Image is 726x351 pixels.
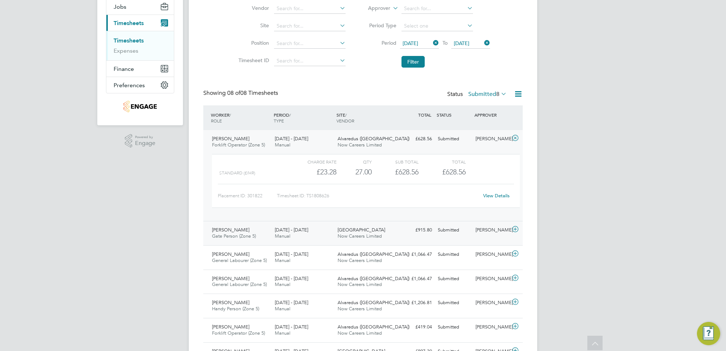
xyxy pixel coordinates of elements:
[275,281,290,287] span: Manual
[338,306,382,312] span: Now Careers Limited
[114,3,126,10] span: Jobs
[212,281,267,287] span: General Labourer (Zone 5)
[272,108,335,127] div: PERIOD
[275,330,290,336] span: Manual
[275,275,308,282] span: [DATE] - [DATE]
[274,118,284,124] span: TYPE
[135,140,155,146] span: Engage
[435,273,473,285] div: Submitted
[275,306,290,312] span: Manual
[473,273,510,285] div: [PERSON_NAME]
[106,77,174,93] button: Preferences
[337,118,354,124] span: VENDOR
[401,21,473,31] input: Select one
[212,299,249,306] span: [PERSON_NAME]
[212,227,249,233] span: [PERSON_NAME]
[397,273,435,285] div: £1,066.47
[418,112,431,118] span: TOTAL
[236,40,269,46] label: Position
[212,136,249,142] span: [PERSON_NAME]
[372,157,419,166] div: Sub Total
[338,233,382,239] span: Now Careers Limited
[275,251,308,257] span: [DATE] - [DATE]
[372,166,419,178] div: £628.56
[274,56,346,66] input: Search for...
[114,47,138,54] a: Expenses
[212,324,249,330] span: [PERSON_NAME]
[435,133,473,145] div: Submitted
[275,257,290,263] span: Manual
[275,324,308,330] span: [DATE] - [DATE]
[397,297,435,309] div: £1,206.81
[106,101,174,112] a: Go to home page
[338,227,385,233] span: [GEOGRAPHIC_DATA]
[358,5,390,12] label: Approver
[275,233,290,239] span: Manual
[218,190,277,202] div: Placement ID: 301822
[125,134,156,148] a: Powered byEngage
[338,275,409,282] span: Alvaredus ([GEOGRAPHIC_DATA])
[227,89,240,97] span: 08 of
[114,37,144,44] a: Timesheets
[114,82,145,89] span: Preferences
[337,157,372,166] div: QTY
[345,112,347,118] span: /
[338,257,382,263] span: Now Careers Limited
[454,40,469,47] span: [DATE]
[212,233,256,239] span: Gate Person (Zone 5)
[401,56,425,68] button: Filter
[473,108,510,121] div: APPROVER
[397,224,435,236] div: £915.80
[236,22,269,29] label: Site
[435,321,473,333] div: Submitted
[275,227,308,233] span: [DATE] - [DATE]
[290,166,337,178] div: £23.28
[211,118,222,124] span: ROLE
[135,134,155,140] span: Powered by
[338,299,409,306] span: Alvaredus ([GEOGRAPHIC_DATA])
[496,90,499,98] span: 8
[401,4,473,14] input: Search for...
[473,297,510,309] div: [PERSON_NAME]
[435,108,473,121] div: STATUS
[212,275,249,282] span: [PERSON_NAME]
[442,168,466,176] span: £628.56
[447,89,508,100] div: Status
[227,89,278,97] span: 08 Timesheets
[435,224,473,236] div: Submitted
[236,5,269,11] label: Vendor
[277,190,478,202] div: Timesheet ID: TS1808626
[114,65,134,72] span: Finance
[338,142,382,148] span: Now Careers Limited
[397,321,435,333] div: £419.04
[106,31,174,60] div: Timesheets
[275,136,308,142] span: [DATE] - [DATE]
[203,89,280,97] div: Showing
[274,39,346,49] input: Search for...
[212,251,249,257] span: [PERSON_NAME]
[468,90,507,98] label: Submitted
[209,108,272,127] div: WORKER
[123,101,157,112] img: nowcareers-logo-retina.png
[364,22,396,29] label: Period Type
[289,112,291,118] span: /
[106,15,174,31] button: Timesheets
[473,249,510,261] div: [PERSON_NAME]
[440,38,450,48] span: To
[338,330,382,336] span: Now Careers Limited
[338,324,409,330] span: Alvaredus ([GEOGRAPHIC_DATA])
[397,133,435,145] div: £628.56
[212,257,267,263] span: General Labourer (Zone 5)
[338,136,409,142] span: Alvaredus ([GEOGRAPHIC_DATA])
[275,299,308,306] span: [DATE] - [DATE]
[403,40,418,47] span: [DATE]
[335,108,397,127] div: SITE
[364,40,396,46] label: Period
[212,142,265,148] span: Forklift Operator (Zone 5)
[419,157,465,166] div: Total
[697,322,720,345] button: Engage Resource Center
[212,306,259,312] span: Handy Person (Zone 5)
[337,166,372,178] div: 27.00
[483,193,510,199] a: View Details
[435,297,473,309] div: Submitted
